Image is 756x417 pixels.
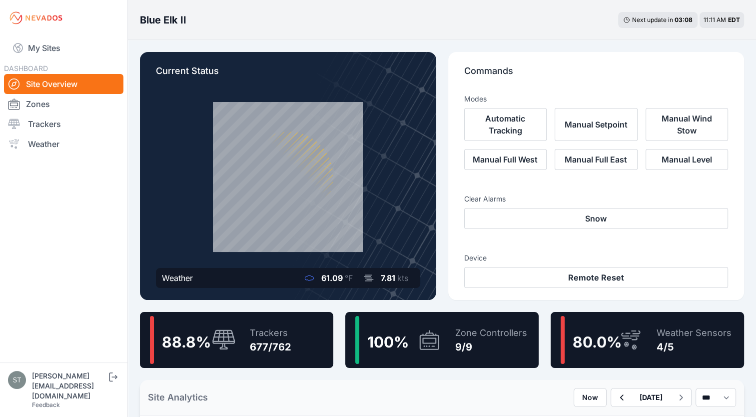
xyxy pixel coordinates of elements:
[573,333,622,351] span: 80.0 %
[632,388,671,406] button: [DATE]
[464,208,729,229] button: Snow
[657,340,732,354] div: 4/5
[632,16,673,23] span: Next update in
[140,312,333,368] a: 88.8%Trackers677/762
[464,64,729,86] p: Commands
[555,149,638,170] button: Manual Full East
[250,340,291,354] div: 677/762
[162,333,211,351] span: 88.8 %
[464,108,547,141] button: Automatic Tracking
[32,371,107,401] div: [PERSON_NAME][EMAIL_ADDRESS][DOMAIN_NAME]
[464,267,729,288] button: Remote Reset
[397,273,408,283] span: kts
[646,149,729,170] button: Manual Level
[574,388,607,407] button: Now
[156,64,420,86] p: Current Status
[704,16,726,23] span: 11:11 AM
[140,13,186,27] h3: Blue Elk II
[455,326,527,340] div: Zone Controllers
[657,326,732,340] div: Weather Sensors
[464,94,487,104] h3: Modes
[4,94,123,114] a: Zones
[140,7,186,33] nav: Breadcrumb
[455,340,527,354] div: 9/9
[675,16,693,24] div: 03 : 08
[4,74,123,94] a: Site Overview
[8,10,64,26] img: Nevados
[321,273,343,283] span: 61.09
[345,312,539,368] a: 100%Zone Controllers9/9
[551,312,744,368] a: 80.0%Weather Sensors4/5
[4,36,123,60] a: My Sites
[555,108,638,141] button: Manual Setpoint
[367,333,409,351] span: 100 %
[4,134,123,154] a: Weather
[345,273,353,283] span: °F
[4,64,48,72] span: DASHBOARD
[162,272,193,284] div: Weather
[250,326,291,340] div: Trackers
[646,108,729,141] button: Manual Wind Stow
[8,371,26,389] img: steve@nevados.solar
[381,273,395,283] span: 7.81
[32,401,60,408] a: Feedback
[148,390,208,404] h2: Site Analytics
[464,253,729,263] h3: Device
[464,194,729,204] h3: Clear Alarms
[4,114,123,134] a: Trackers
[728,16,740,23] span: EDT
[464,149,547,170] button: Manual Full West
